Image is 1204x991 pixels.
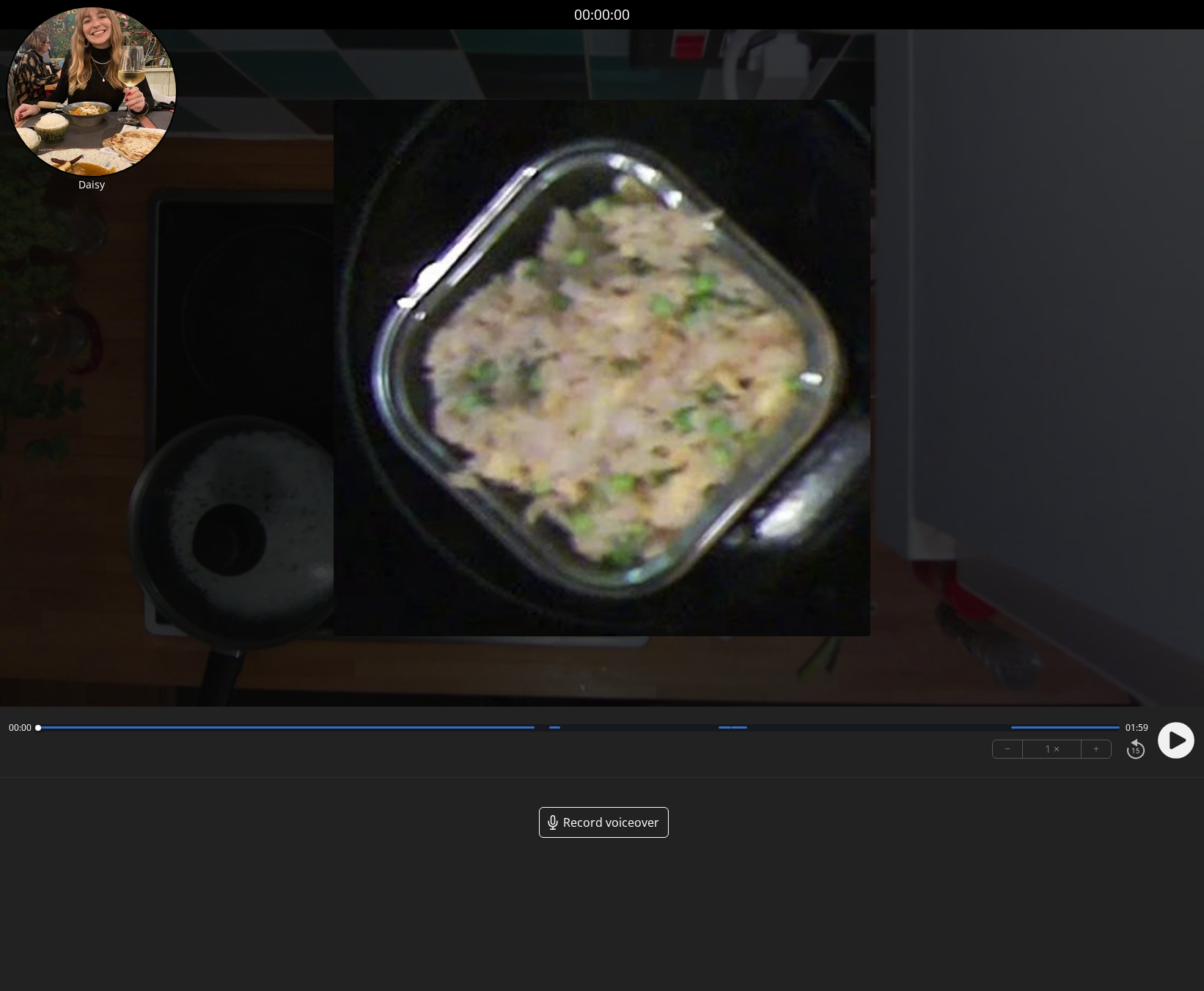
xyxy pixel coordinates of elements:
span: 00:00 [9,722,32,734]
a: Record voiceover [539,807,669,838]
p: Daisy [6,177,177,192]
span: 01:59 [1126,722,1148,734]
button: − [993,740,1023,758]
img: DM [6,6,177,177]
span: Record voiceover [563,814,659,831]
img: Poster Image [334,100,870,636]
div: 1 × [1023,740,1082,758]
a: 00:00:00 [574,4,630,26]
button: + [1082,740,1111,758]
